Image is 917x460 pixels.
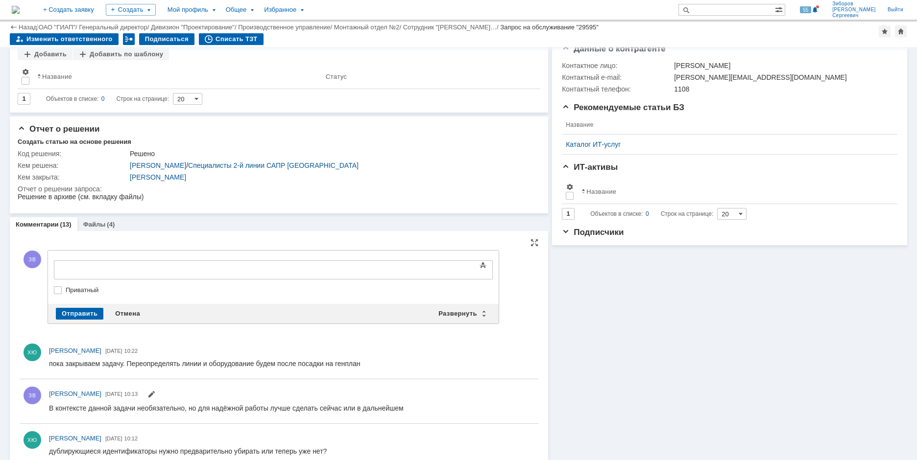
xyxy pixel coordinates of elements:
div: Создать [106,4,156,16]
a: Каталог ИТ-услуг [566,140,886,148]
div: Работа с массовостью [123,33,135,45]
div: Код решения: [18,150,128,158]
span: Сергеевич [832,13,876,19]
div: / [39,23,79,31]
a: Файлы [83,221,106,228]
span: Редактировать [147,391,155,399]
a: Перейти на домашнюю страницу [12,6,20,14]
span: [DATE] [105,348,122,354]
div: 1108 [674,85,892,93]
a: Дивизион "Проектирование" [151,23,235,31]
div: / [403,23,501,31]
th: Название [562,115,890,135]
span: Рекомендуемые статьи БЗ [562,103,684,112]
i: Строк на странице: [46,93,169,105]
span: 10:13 [124,391,138,397]
div: Кем закрыта: [18,173,128,181]
span: [PERSON_NAME] [49,435,101,442]
a: [PERSON_NAME] [49,434,101,443]
div: Отчет о решении запроса: [18,185,535,193]
a: [PERSON_NAME] [130,173,186,181]
span: Настройки [566,183,574,191]
div: (13) [60,221,72,228]
div: Добавить в избранное [879,25,891,37]
div: Запрос на обслуживание "29595" [500,23,599,31]
div: 0 [101,93,105,105]
span: Зиборов [832,1,876,7]
span: " [16,16,19,23]
span: Отчет о решении [18,124,99,134]
a: [PERSON_NAME] [49,346,101,356]
span: ЗВ [24,251,41,268]
span: Расширенный поиск [775,4,785,14]
div: / [151,23,238,31]
a: Производственное управление [238,23,330,31]
a: Назад [19,23,37,31]
div: 0 [646,208,649,220]
span: Объектов в списке: [590,210,643,217]
div: Контактный e-mail: [562,73,672,81]
a: Монтажный отдел №2 [334,23,400,31]
th: Статус [322,64,532,89]
span: [PERSON_NAME] [49,390,101,397]
div: | [37,23,38,30]
div: Сделать домашней страницей [895,25,907,37]
span: Данные о контрагенте [562,44,666,53]
span: 10:22 [124,348,138,354]
label: Приватный [66,286,491,294]
a: ОАО "ГИАП" [39,23,75,31]
div: [PERSON_NAME] [674,62,892,69]
div: (4) [107,221,115,228]
span: Показать панель инструментов [477,259,489,271]
div: На всю страницу [531,239,538,247]
div: Кем решена: [18,161,128,169]
div: / [130,161,533,169]
div: Решено [130,150,533,158]
span: 55 [800,6,811,13]
span: 10:12 [124,436,138,441]
div: Название [42,73,72,80]
div: Создать статью на основе решения [18,138,131,146]
th: Название [578,179,890,204]
a: Генеральный директор [79,23,147,31]
div: Контактное лицо: [562,62,672,69]
a: Специалисты 2-й линии САПР [GEOGRAPHIC_DATA] [188,161,359,169]
a: [PERSON_NAME] [49,389,101,399]
div: Контактный телефон: [562,85,672,93]
div: / [334,23,403,31]
span: Настройки [22,68,29,76]
a: [PERSON_NAME] [130,161,186,169]
div: [PERSON_NAME][EMAIL_ADDRESS][DOMAIN_NAME] [674,73,892,81]
div: Название [586,188,616,195]
span: [DATE] [105,436,122,441]
div: Статус [326,73,347,80]
div: / [238,23,334,31]
a: Сотрудник "[PERSON_NAME]… [403,23,497,31]
span: ИТ-активы [562,162,618,172]
span: [PERSON_NAME] [49,347,101,354]
th: Название [33,64,322,89]
span: Объектов в списке: [46,95,98,102]
i: Строк на странице: [590,208,713,220]
span: Подписчики [562,228,624,237]
span: [DATE] [105,391,122,397]
img: logo [12,6,20,14]
div: / [79,23,151,31]
span: [PERSON_NAME] [832,7,876,13]
a: Комментарии [16,221,59,228]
